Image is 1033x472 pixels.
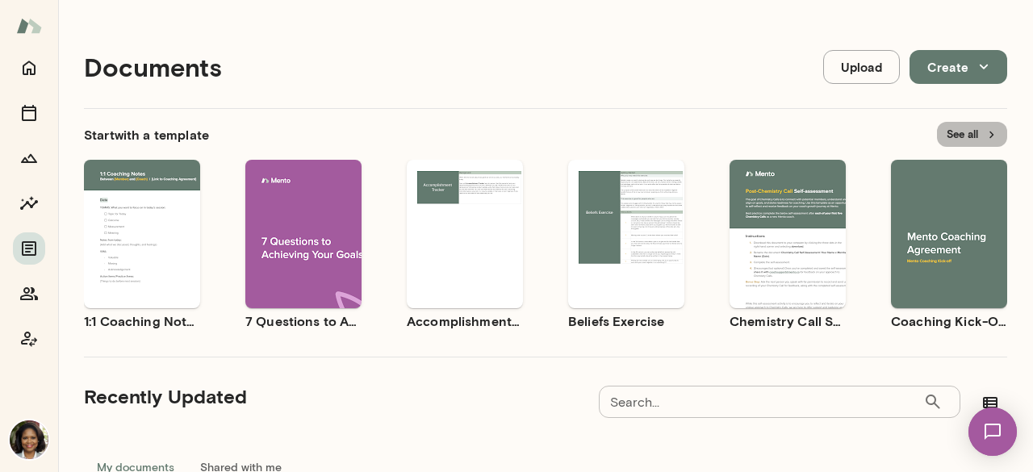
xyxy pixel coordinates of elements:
[568,311,684,331] h6: Beliefs Exercise
[13,278,45,310] button: Members
[13,142,45,174] button: Growth Plan
[84,383,247,409] h5: Recently Updated
[910,50,1007,84] button: Create
[13,232,45,265] button: Documents
[245,311,362,331] h6: 7 Questions to Achieving Your Goals
[10,420,48,459] img: Cheryl Mills
[13,323,45,355] button: Coach app
[84,125,209,144] h6: Start with a template
[84,52,222,82] h4: Documents
[937,122,1007,147] button: See all
[407,311,523,331] h6: Accomplishment Tracker
[13,187,45,219] button: Insights
[730,311,846,331] h6: Chemistry Call Self-Assessment [Coaches only]
[13,97,45,129] button: Sessions
[16,10,42,41] img: Mento
[13,52,45,84] button: Home
[84,311,200,331] h6: 1:1 Coaching Notes
[823,50,900,84] button: Upload
[891,311,1007,331] h6: Coaching Kick-Off | Coaching Agreement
